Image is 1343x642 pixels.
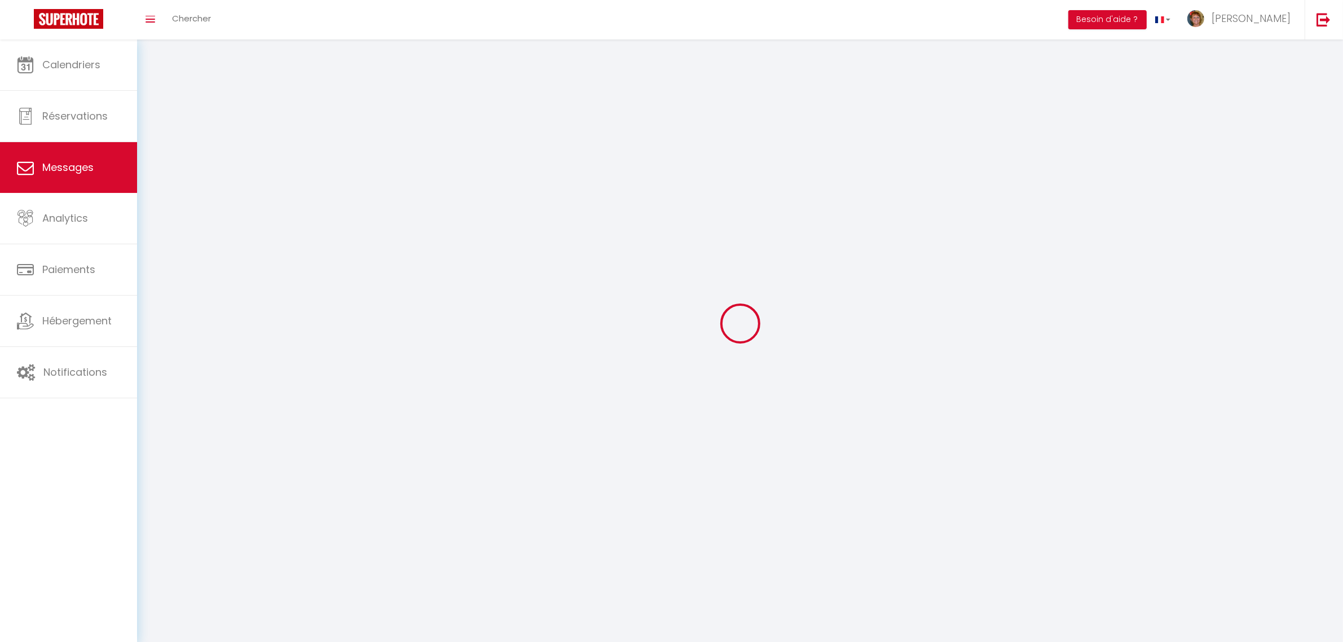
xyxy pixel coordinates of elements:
[1187,10,1204,27] img: ...
[1068,10,1147,29] button: Besoin d'aide ?
[1212,11,1291,25] span: [PERSON_NAME]
[42,160,94,174] span: Messages
[42,314,112,328] span: Hébergement
[42,109,108,123] span: Réservations
[42,58,100,72] span: Calendriers
[42,262,95,276] span: Paiements
[172,12,211,24] span: Chercher
[34,9,103,29] img: Super Booking
[1316,12,1331,27] img: logout
[43,365,107,379] span: Notifications
[42,211,88,225] span: Analytics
